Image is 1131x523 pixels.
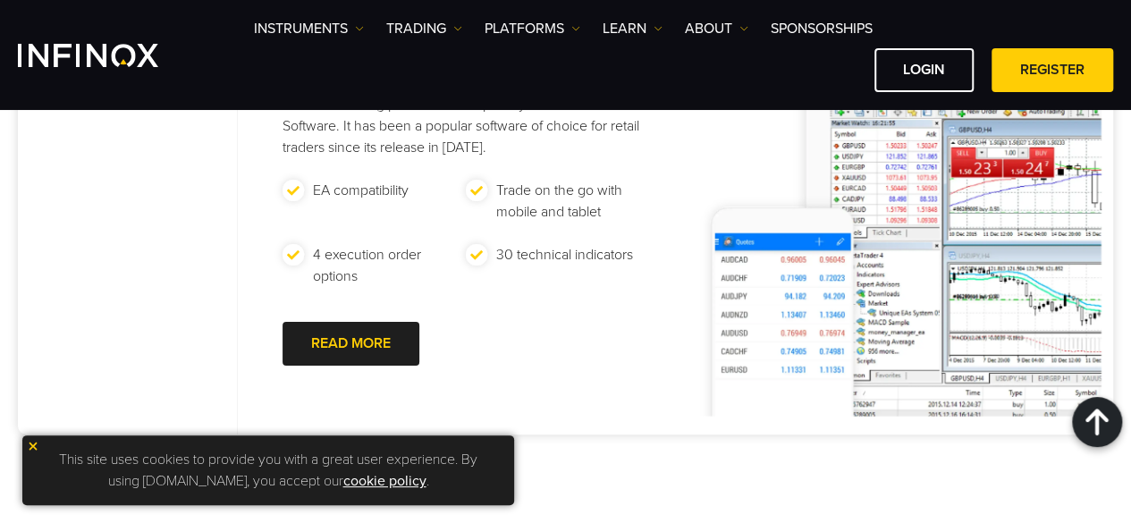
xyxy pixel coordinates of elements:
p: 30 technical indicators [496,244,633,266]
p: Trade on the go with mobile and tablet [496,180,640,223]
img: yellow close icon [27,440,39,452]
a: PLATFORMS [485,18,580,39]
a: Learn [603,18,663,39]
a: cookie policy [343,472,426,490]
a: REGISTER [992,48,1113,92]
a: Instruments [254,18,364,39]
a: READ MORE [283,322,419,366]
a: TRADING [386,18,462,39]
a: SPONSORSHIPS [771,18,873,39]
a: ABOUT [685,18,748,39]
a: LOGIN [874,48,974,92]
p: This site uses cookies to provide you with a great user experience. By using [DOMAIN_NAME], you a... [31,444,505,496]
p: 4 execution order options [313,244,457,287]
p: EA compatibility [313,180,409,201]
a: INFINOX Logo [18,44,200,67]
